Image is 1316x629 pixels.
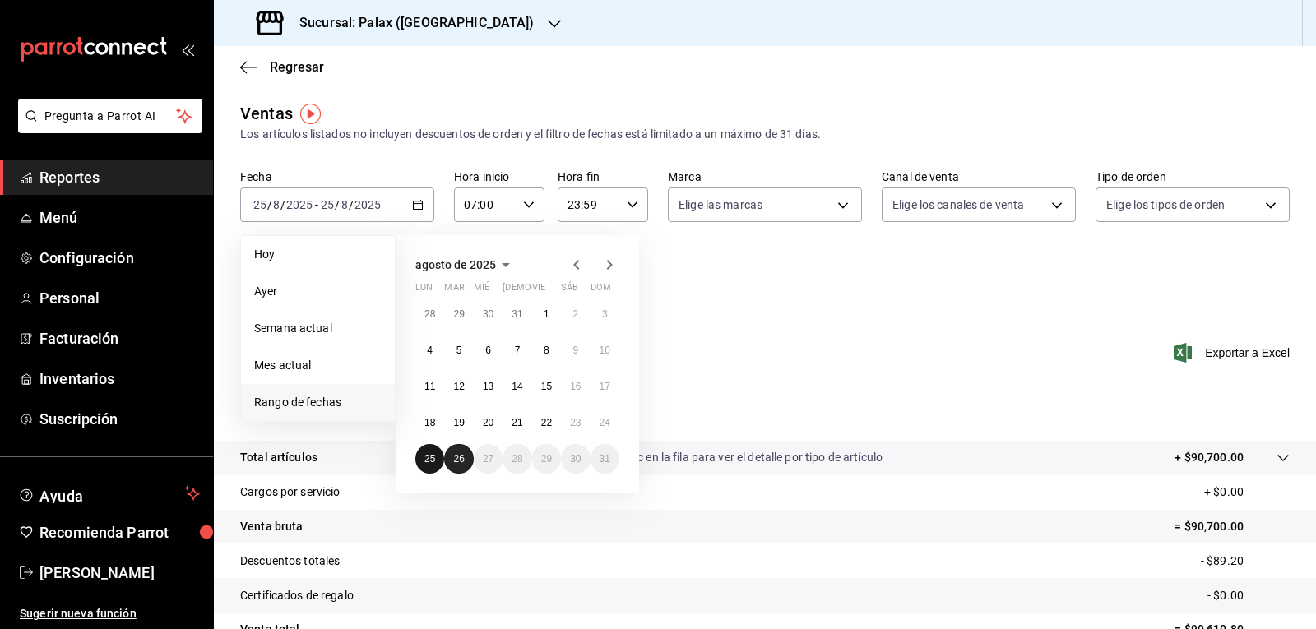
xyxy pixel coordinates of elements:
abbr: 31 de julio de 2025 [512,308,522,320]
button: 2 de agosto de 2025 [561,299,590,329]
span: Configuración [39,247,200,269]
button: 5 de agosto de 2025 [444,335,473,365]
button: 4 de agosto de 2025 [415,335,444,365]
button: 6 de agosto de 2025 [474,335,503,365]
input: -- [272,198,280,211]
abbr: 23 de agosto de 2025 [570,417,581,428]
p: Venta bruta [240,518,303,535]
span: Pregunta a Parrot AI [44,108,177,125]
abbr: 4 de agosto de 2025 [427,345,433,356]
button: 12 de agosto de 2025 [444,372,473,401]
p: + $90,700.00 [1175,449,1244,466]
span: Personal [39,287,200,309]
span: Mes actual [254,357,382,374]
button: Regresar [240,59,324,75]
button: 30 de julio de 2025 [474,299,503,329]
button: 19 de agosto de 2025 [444,408,473,437]
abbr: 27 de agosto de 2025 [483,453,493,465]
label: Hora fin [558,171,648,183]
span: / [280,198,285,211]
button: 14 de agosto de 2025 [503,372,531,401]
span: Hoy [254,246,382,263]
abbr: miércoles [474,282,489,299]
button: 13 de agosto de 2025 [474,372,503,401]
abbr: 19 de agosto de 2025 [453,417,464,428]
button: 10 de agosto de 2025 [591,335,619,365]
button: 31 de julio de 2025 [503,299,531,329]
button: 29 de agosto de 2025 [532,444,561,474]
span: / [267,198,272,211]
span: - [315,198,318,211]
abbr: 30 de julio de 2025 [483,308,493,320]
div: Ventas [240,101,293,126]
abbr: 18 de agosto de 2025 [424,417,435,428]
button: Exportar a Excel [1177,343,1290,363]
abbr: martes [444,282,464,299]
p: Total artículos [240,449,317,466]
button: 25 de agosto de 2025 [415,444,444,474]
button: 29 de julio de 2025 [444,299,473,329]
abbr: 31 de agosto de 2025 [600,453,610,465]
abbr: 28 de agosto de 2025 [512,453,522,465]
span: Menú [39,206,200,229]
input: -- [341,198,349,211]
button: open_drawer_menu [181,43,194,56]
button: 20 de agosto de 2025 [474,408,503,437]
span: Reportes [39,166,200,188]
button: 23 de agosto de 2025 [561,408,590,437]
p: Resumen [240,401,1290,421]
span: Sugerir nueva función [20,605,200,622]
span: Elige las marcas [679,197,762,213]
abbr: 9 de agosto de 2025 [572,345,578,356]
input: ---- [354,198,382,211]
button: 3 de agosto de 2025 [591,299,619,329]
button: 17 de agosto de 2025 [591,372,619,401]
abbr: 7 de agosto de 2025 [515,345,521,356]
button: 18 de agosto de 2025 [415,408,444,437]
input: -- [320,198,335,211]
button: 24 de agosto de 2025 [591,408,619,437]
input: -- [253,198,267,211]
abbr: 8 de agosto de 2025 [544,345,549,356]
abbr: 12 de agosto de 2025 [453,381,464,392]
abbr: 11 de agosto de 2025 [424,381,435,392]
button: 7 de agosto de 2025 [503,335,531,365]
abbr: 15 de agosto de 2025 [541,381,552,392]
abbr: 2 de agosto de 2025 [572,308,578,320]
button: 11 de agosto de 2025 [415,372,444,401]
p: - $89.20 [1201,553,1290,570]
span: Facturación [39,327,200,349]
label: Tipo de orden [1096,171,1290,183]
span: Regresar [270,59,324,75]
span: Elige los canales de venta [892,197,1024,213]
span: Inventarios [39,368,200,390]
abbr: 28 de julio de 2025 [424,308,435,320]
span: Suscripción [39,408,200,430]
abbr: 16 de agosto de 2025 [570,381,581,392]
div: Los artículos listados no incluyen descuentos de orden y el filtro de fechas está limitado a un m... [240,126,1290,143]
span: / [335,198,340,211]
button: 16 de agosto de 2025 [561,372,590,401]
abbr: 29 de agosto de 2025 [541,453,552,465]
abbr: 24 de agosto de 2025 [600,417,610,428]
abbr: 3 de agosto de 2025 [602,308,608,320]
abbr: jueves [503,282,600,299]
abbr: domingo [591,282,611,299]
abbr: 21 de agosto de 2025 [512,417,522,428]
abbr: 1 de agosto de 2025 [544,308,549,320]
span: Semana actual [254,320,382,337]
label: Marca [668,171,862,183]
span: Ayuda [39,483,178,503]
button: Tooltip marker [300,104,321,124]
abbr: 13 de agosto de 2025 [483,381,493,392]
button: 31 de agosto de 2025 [591,444,619,474]
span: Elige los tipos de orden [1106,197,1225,213]
button: 27 de agosto de 2025 [474,444,503,474]
a: Pregunta a Parrot AI [12,119,202,136]
abbr: 20 de agosto de 2025 [483,417,493,428]
button: 9 de agosto de 2025 [561,335,590,365]
abbr: 14 de agosto de 2025 [512,381,522,392]
abbr: viernes [532,282,545,299]
span: [PERSON_NAME] [39,562,200,584]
